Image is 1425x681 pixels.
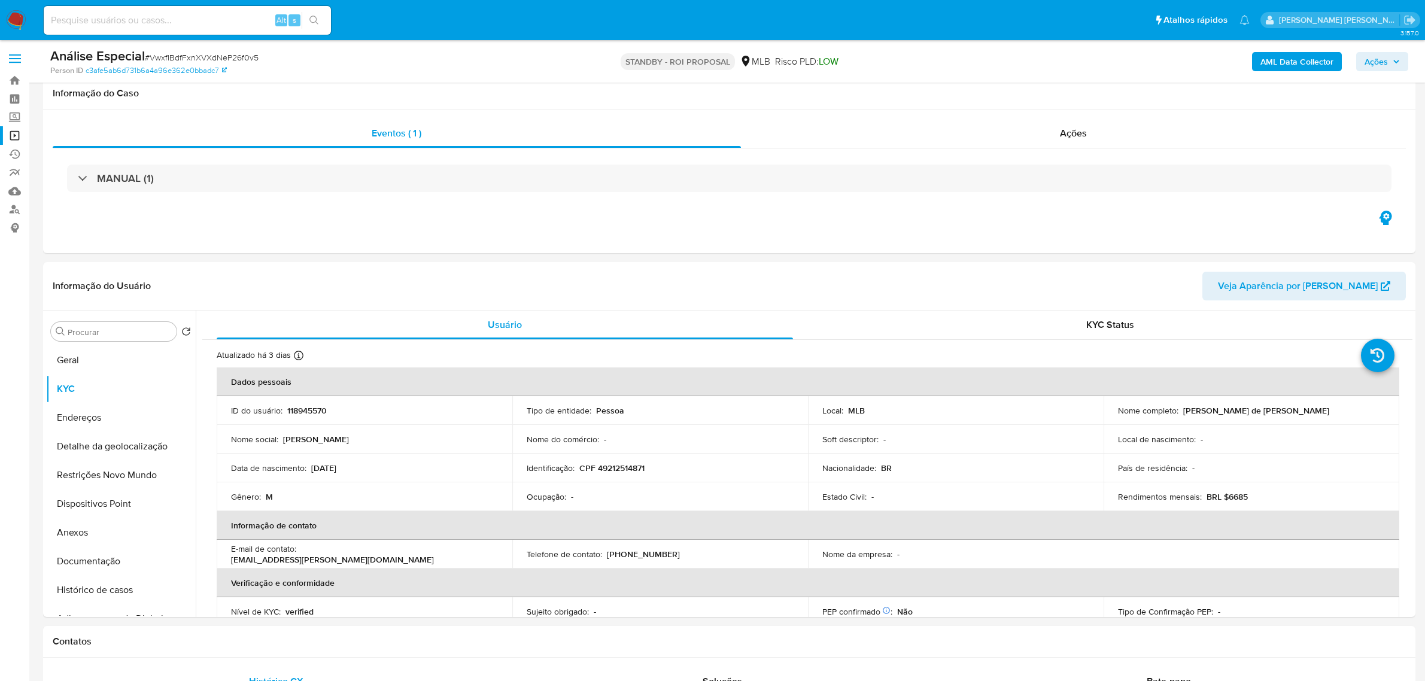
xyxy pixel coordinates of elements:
[527,549,602,560] p: Telefone de contato :
[1118,463,1187,473] p: País de residência :
[302,12,326,29] button: search-icon
[775,55,838,68] span: Risco PLD:
[46,403,196,432] button: Endereços
[56,327,65,336] button: Procurar
[53,280,151,292] h1: Informação do Usuário
[527,606,589,617] p: Sujeito obrigado :
[1365,52,1388,71] span: Ações
[231,606,281,617] p: Nível de KYC :
[231,554,434,565] p: [EMAIL_ADDRESS][PERSON_NAME][DOMAIN_NAME]
[1202,272,1406,300] button: Veja Aparência por [PERSON_NAME]
[579,463,645,473] p: CPF 49212514871
[1183,405,1329,416] p: [PERSON_NAME] de [PERSON_NAME]
[217,568,1399,597] th: Verificação e conformidade
[822,606,892,617] p: PEP confirmado :
[1118,491,1202,502] p: Rendimentos mensais :
[1086,318,1134,332] span: KYC Status
[231,491,261,502] p: Gênero :
[607,549,680,560] p: [PHONE_NUMBER]
[50,65,83,76] b: Person ID
[897,549,900,560] p: -
[46,490,196,518] button: Dispositivos Point
[822,434,879,445] p: Soft descriptor :
[1060,126,1087,140] span: Ações
[1260,52,1333,71] b: AML Data Collector
[46,547,196,576] button: Documentação
[1118,405,1178,416] p: Nome completo :
[1207,491,1248,502] p: BRL $6685
[1403,14,1416,26] a: Sair
[897,606,913,617] p: Não
[46,432,196,461] button: Detalhe da geolocalização
[822,405,843,416] p: Local :
[1218,272,1378,300] span: Veja Aparência por [PERSON_NAME]
[68,327,172,338] input: Procurar
[822,549,892,560] p: Nome da empresa :
[819,54,838,68] span: LOW
[527,434,599,445] p: Nome do comércio :
[311,463,336,473] p: [DATE]
[283,434,349,445] p: [PERSON_NAME]
[293,14,296,26] span: s
[266,491,273,502] p: M
[822,463,876,473] p: Nacionalidade :
[231,463,306,473] p: Data de nascimento :
[1192,463,1195,473] p: -
[883,434,886,445] p: -
[46,604,196,633] button: Adiantamentos de Dinheiro
[217,367,1399,396] th: Dados pessoais
[44,13,331,28] input: Pesquise usuários ou casos...
[67,165,1391,192] div: MANUAL (1)
[527,405,591,416] p: Tipo de entidade :
[372,126,421,140] span: Eventos ( 1 )
[46,518,196,547] button: Anexos
[86,65,227,76] a: c3afe5ab6d731b6a4a96e362e0bbadc7
[571,491,573,502] p: -
[488,318,522,332] span: Usuário
[53,87,1406,99] h1: Informação do Caso
[46,346,196,375] button: Geral
[46,375,196,403] button: KYC
[1201,434,1203,445] p: -
[871,491,874,502] p: -
[231,543,296,554] p: E-mail de contato :
[822,491,867,502] p: Estado Civil :
[1239,15,1250,25] a: Notificações
[848,405,865,416] p: MLB
[46,576,196,604] button: Histórico de casos
[1279,14,1400,26] p: emerson.gomes@mercadopago.com.br
[1252,52,1342,71] button: AML Data Collector
[285,606,314,617] p: verified
[1218,606,1220,617] p: -
[53,636,1406,647] h1: Contatos
[277,14,286,26] span: Alt
[527,463,575,473] p: Identificação :
[46,461,196,490] button: Restrições Novo Mundo
[50,46,145,65] b: Análise Especial
[1118,606,1213,617] p: Tipo de Confirmação PEP :
[594,606,596,617] p: -
[1356,52,1408,71] button: Ações
[217,511,1399,540] th: Informação de contato
[231,434,278,445] p: Nome social :
[145,51,259,63] span: # VwxfIBdfFxnXVXdNeP26f0v5
[596,405,624,416] p: Pessoa
[1163,14,1227,26] span: Atalhos rápidos
[97,172,154,185] h3: MANUAL (1)
[881,463,892,473] p: BR
[231,405,282,416] p: ID do usuário :
[217,349,291,361] p: Atualizado há 3 dias
[621,53,735,70] p: STANDBY - ROI PROPOSAL
[527,491,566,502] p: Ocupação :
[287,405,327,416] p: 118945570
[1118,434,1196,445] p: Local de nascimento :
[604,434,606,445] p: -
[181,327,191,340] button: Retornar ao pedido padrão
[740,55,770,68] div: MLB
